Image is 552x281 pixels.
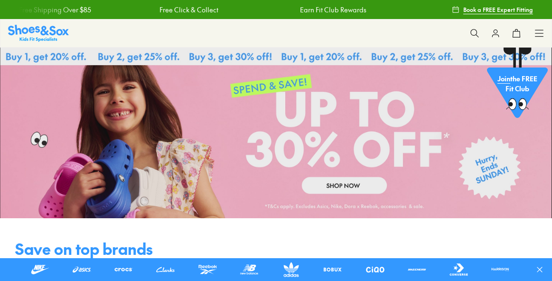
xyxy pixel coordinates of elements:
a: Jointhe FREE Fit Club [487,47,548,123]
a: Free Click & Collect [410,5,469,15]
a: Shoes & Sox [8,25,69,41]
a: Free Shipping Over $85 [270,5,342,15]
img: SNS_Logo_Responsive.svg [8,25,69,41]
p: the FREE Fit Club [487,66,548,101]
a: Earn Fit Club Rewards [129,5,196,15]
span: Book a FREE Expert Fitting [463,5,533,14]
span: Join [497,74,510,83]
a: Book a FREE Expert Fitting [452,1,533,18]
